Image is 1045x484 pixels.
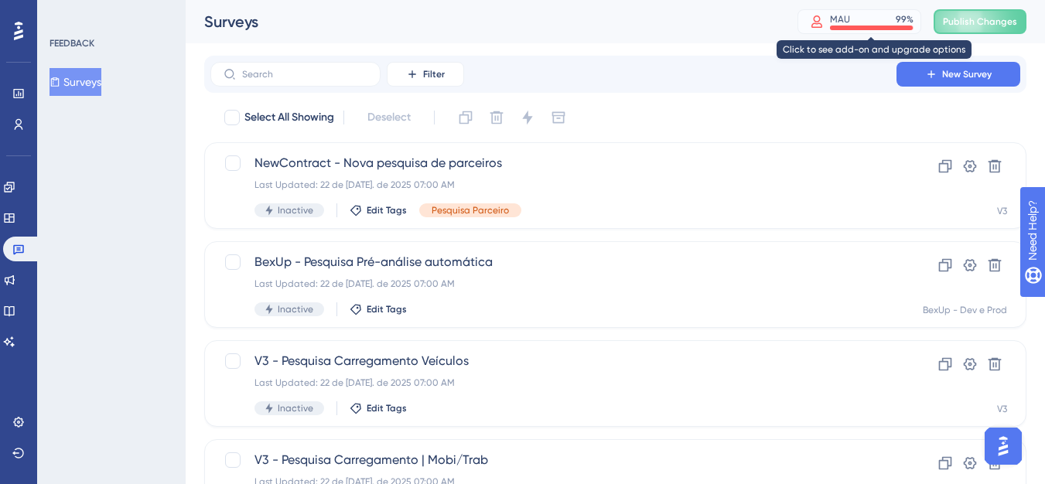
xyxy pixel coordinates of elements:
[254,451,852,469] span: V3 - Pesquisa Carregamento | Mobi/Trab
[367,303,407,315] span: Edit Tags
[254,179,852,191] div: Last Updated: 22 de [DATE]. de 2025 07:00 AM
[50,37,94,49] div: FEEDBACK
[254,253,852,271] span: BexUp - Pesquisa Pré-análise automática
[943,15,1017,28] span: Publish Changes
[254,278,852,290] div: Last Updated: 22 de [DATE]. de 2025 07:00 AM
[254,154,852,172] span: NewContract - Nova pesquisa de parceiros
[278,402,313,414] span: Inactive
[278,204,313,216] span: Inactive
[980,423,1026,469] iframe: UserGuiding AI Assistant Launcher
[50,68,101,96] button: Surveys
[204,11,759,32] div: Surveys
[353,104,425,131] button: Deselect
[423,68,445,80] span: Filter
[934,9,1026,34] button: Publish Changes
[36,4,97,22] span: Need Help?
[254,352,852,370] span: V3 - Pesquisa Carregamento Veículos
[350,303,407,315] button: Edit Tags
[997,205,1007,217] div: V3
[997,403,1007,415] div: V3
[896,13,914,26] div: 99 %
[367,108,411,127] span: Deselect
[432,204,509,216] span: Pesquisa Parceiro
[350,402,407,414] button: Edit Tags
[896,62,1020,87] button: New Survey
[367,402,407,414] span: Edit Tags
[830,13,850,26] div: MAU
[350,204,407,216] button: Edit Tags
[387,62,464,87] button: Filter
[242,69,367,80] input: Search
[278,303,313,315] span: Inactive
[367,204,407,216] span: Edit Tags
[254,377,852,389] div: Last Updated: 22 de [DATE]. de 2025 07:00 AM
[244,108,334,127] span: Select All Showing
[942,68,992,80] span: New Survey
[923,304,1007,316] div: BexUp - Dev e Prod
